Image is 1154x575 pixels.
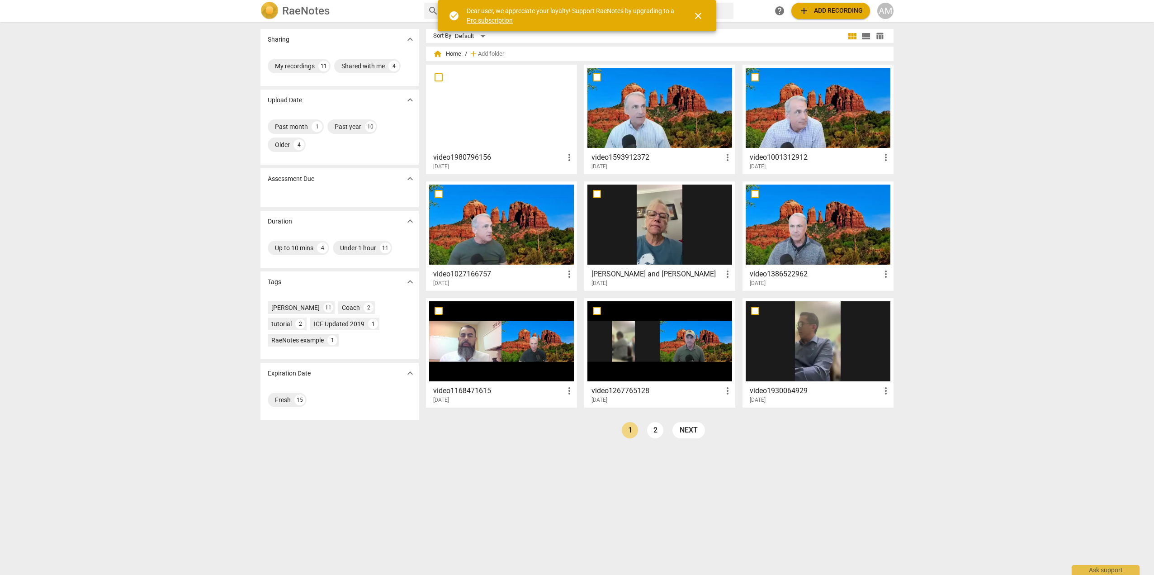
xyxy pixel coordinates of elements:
[405,34,416,45] span: expand_more
[268,35,289,44] p: Sharing
[591,269,722,280] h3: Lee Anne and Anthony
[750,396,766,404] span: [DATE]
[403,172,417,185] button: Show more
[327,335,337,345] div: 1
[312,121,322,132] div: 1
[722,269,733,280] span: more_vert
[341,62,385,71] div: Shared with me
[847,31,858,42] span: view_module
[469,49,478,58] span: add
[268,369,311,378] p: Expiration Date
[405,368,416,379] span: expand_more
[405,216,416,227] span: expand_more
[846,29,859,43] button: Tile view
[342,303,360,312] div: Coach
[750,269,880,280] h3: video1386522962
[750,280,766,287] span: [DATE]
[429,301,574,404] a: video1168471615[DATE]
[587,301,732,404] a: video1267765128[DATE]
[647,422,663,438] a: Page 2
[687,5,709,27] button: Close
[449,10,459,21] span: check_circle
[877,3,894,19] button: AM
[268,174,314,184] p: Assessment Due
[323,303,333,313] div: 11
[433,49,461,58] span: Home
[467,17,513,24] a: Pro subscription
[403,33,417,46] button: Show more
[271,319,292,328] div: tutorial
[746,301,890,404] a: video1930064929[DATE]
[295,319,305,329] div: 2
[317,242,328,253] div: 4
[467,6,676,25] div: Dear user, we appreciate your loyalty! Support RaeNotes by upgrading to a
[365,121,376,132] div: 10
[564,385,575,396] span: more_vert
[750,163,766,171] span: [DATE]
[294,394,305,405] div: 15
[433,152,564,163] h3: video1980796156
[275,395,291,404] div: Fresh
[771,3,788,19] a: Help
[722,152,733,163] span: more_vert
[591,385,722,396] h3: video1267765128
[275,122,308,131] div: Past month
[293,139,304,150] div: 4
[591,152,722,163] h3: video1593912372
[405,173,416,184] span: expand_more
[746,68,890,170] a: video1001312912[DATE]
[428,5,439,16] span: search
[275,140,290,149] div: Older
[433,396,449,404] span: [DATE]
[774,5,785,16] span: help
[271,336,324,345] div: RaeNotes example
[750,385,880,396] h3: video1930064929
[587,68,732,170] a: video1593912372[DATE]
[622,422,638,438] a: Page 1 is your current page
[591,280,607,287] span: [DATE]
[880,269,891,280] span: more_vert
[433,49,442,58] span: home
[750,152,880,163] h3: video1001312912
[268,217,292,226] p: Duration
[591,396,607,404] span: [DATE]
[564,152,575,163] span: more_vert
[314,319,364,328] div: ICF Updated 2019
[433,33,451,39] div: Sort By
[746,185,890,287] a: video1386522962[DATE]
[403,214,417,228] button: Show more
[275,243,313,252] div: Up to 10 mins
[282,5,330,17] h2: RaeNotes
[799,5,809,16] span: add
[380,242,391,253] div: 11
[478,51,504,57] span: Add folder
[405,276,416,287] span: expand_more
[388,61,399,71] div: 4
[403,275,417,289] button: Show more
[340,243,376,252] div: Under 1 hour
[722,385,733,396] span: more_vert
[405,95,416,105] span: expand_more
[364,303,374,313] div: 2
[260,2,417,20] a: LogoRaeNotes
[861,31,871,42] span: view_list
[799,5,863,16] span: Add recording
[335,122,361,131] div: Past year
[693,10,704,21] span: close
[268,95,302,105] p: Upload Date
[433,280,449,287] span: [DATE]
[455,29,488,43] div: Default
[271,303,320,312] div: [PERSON_NAME]
[465,51,467,57] span: /
[275,62,315,71] div: My recordings
[587,185,732,287] a: [PERSON_NAME] and [PERSON_NAME][DATE]
[880,385,891,396] span: more_vert
[368,319,378,329] div: 1
[1072,565,1140,575] div: Ask support
[260,2,279,20] img: Logo
[672,422,705,438] a: next
[591,163,607,171] span: [DATE]
[429,185,574,287] a: video1027166757[DATE]
[433,269,564,280] h3: video1027166757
